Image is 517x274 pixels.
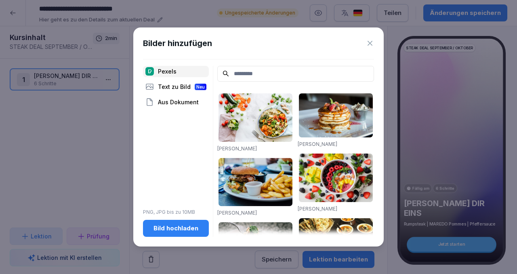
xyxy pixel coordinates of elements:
div: Text zu Bild [143,81,209,93]
p: PNG, JPG bis zu 10MB [143,209,209,216]
div: Pexels [143,66,209,77]
img: pexels.png [145,67,154,76]
div: Bild hochladen [149,224,202,233]
a: [PERSON_NAME] [217,210,257,216]
div: Aus Dokument [143,97,209,108]
a: [PERSON_NAME] [217,145,257,152]
a: [PERSON_NAME] [298,141,337,147]
h1: Bilder hinzufügen [143,37,212,49]
div: Neu [195,84,206,90]
button: Bild hochladen [143,220,209,237]
a: [PERSON_NAME] [298,206,337,212]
